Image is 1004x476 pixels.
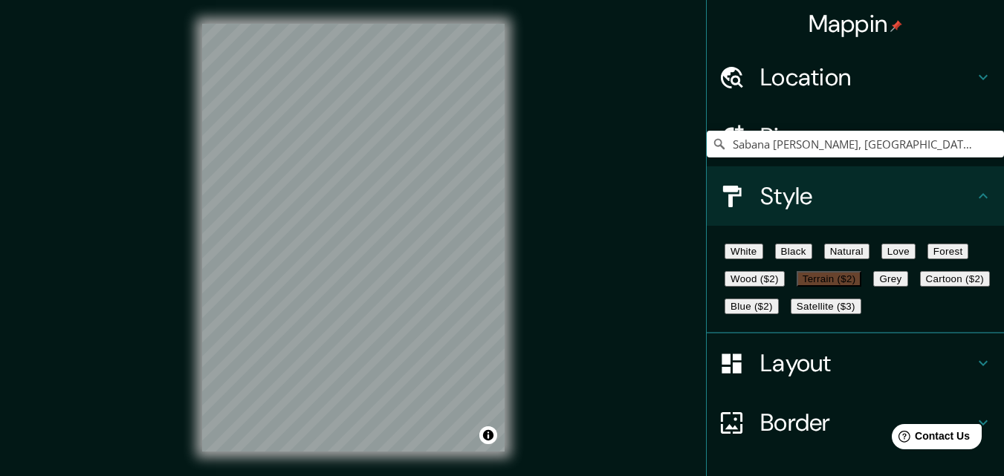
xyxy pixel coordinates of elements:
[725,244,763,259] button: White
[707,166,1004,226] div: Style
[809,9,903,39] h4: Mappin
[202,24,505,451] canvas: Map
[775,244,812,259] button: Black
[797,271,862,287] button: Terrain ($2)
[927,244,969,259] button: Forest
[707,107,1004,166] div: Pins
[479,426,497,444] button: Toggle attribution
[725,271,785,287] button: Wood ($2)
[873,271,907,287] button: Grey
[707,333,1004,393] div: Layout
[760,348,974,378] h4: Layout
[760,181,974,211] h4: Style
[881,244,916,259] button: Love
[824,244,869,259] button: Natural
[760,122,974,151] h4: Pins
[890,20,902,32] img: pin-icon.png
[725,299,779,314] button: Blue ($2)
[760,408,974,437] h4: Border
[707,393,1004,452] div: Border
[707,131,1004,157] input: Pick your city or area
[791,299,861,314] button: Satellite ($3)
[920,271,990,287] button: Cartoon ($2)
[760,62,974,92] h4: Location
[707,48,1004,107] div: Location
[872,418,988,460] iframe: Help widget launcher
